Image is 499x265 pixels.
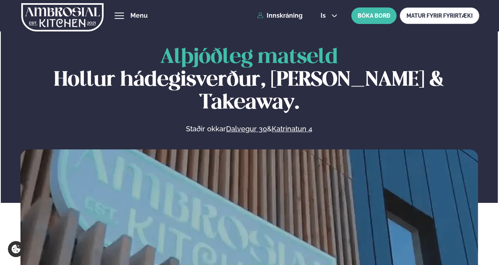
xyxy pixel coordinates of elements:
[321,13,328,19] span: is
[20,46,479,114] h1: Hollur hádegisverður, [PERSON_NAME] & Takeaway.
[351,7,397,24] button: BÓKA BORÐ
[400,7,479,24] a: MATUR FYRIR FYRIRTÆKI
[314,13,344,19] button: is
[21,1,104,33] img: logo
[226,124,267,134] a: Dalvegur 30
[272,124,312,134] a: Katrinatun 4
[8,241,24,257] a: Cookie settings
[257,12,302,19] a: Innskráning
[100,124,398,134] p: Staðir okkar &
[160,48,338,67] span: Alþjóðleg matseld
[115,11,124,20] button: hamburger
